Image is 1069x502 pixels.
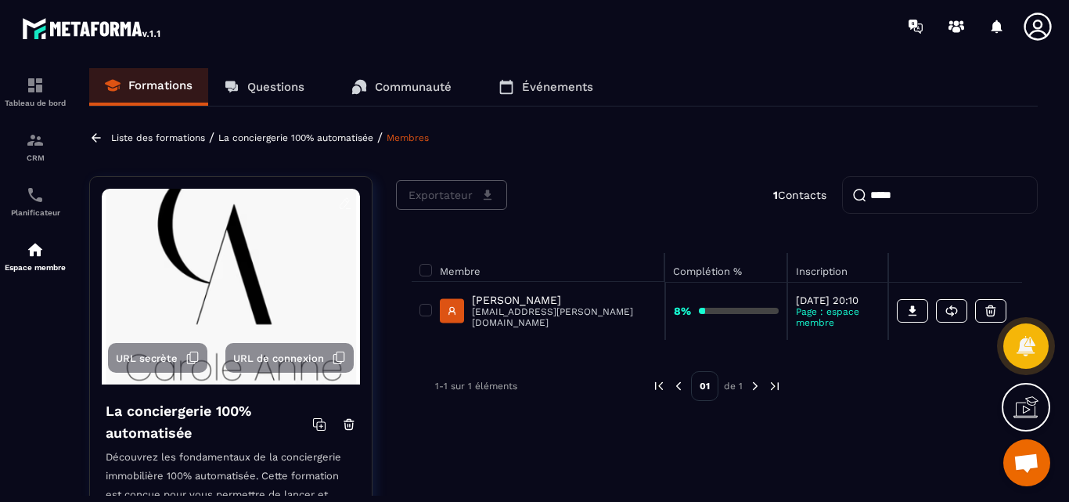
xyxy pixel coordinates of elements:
[472,294,657,306] p: [PERSON_NAME]
[435,381,517,392] p: 1-1 sur 1 éléments
[4,208,67,217] p: Planificateur
[796,306,880,328] p: Page : espace membre
[768,379,782,393] img: next
[483,68,609,106] a: Événements
[652,379,666,393] img: prev
[26,76,45,95] img: formation
[336,68,467,106] a: Communauté
[671,379,686,393] img: prev
[225,343,354,373] button: URL de connexion
[412,253,665,282] th: Membre
[106,400,312,444] h4: La conciergerie 100% automatisée
[89,68,208,106] a: Formations
[4,64,67,119] a: formationformationTableau de bord
[387,132,429,143] a: Membres
[748,379,762,393] img: next
[440,294,657,328] a: [PERSON_NAME][EMAIL_ADDRESS][PERSON_NAME][DOMAIN_NAME]
[4,119,67,174] a: formationformationCRM
[787,253,888,282] th: Inscription
[4,263,67,272] p: Espace membre
[26,131,45,150] img: formation
[691,371,718,401] p: 01
[209,130,214,145] span: /
[522,80,593,94] p: Événements
[377,130,383,145] span: /
[233,352,324,364] span: URL de connexion
[4,229,67,284] a: automationsautomationsEspace membre
[773,189,778,201] strong: 1
[111,132,205,143] a: Liste des formations
[108,343,207,373] button: URL secrète
[4,99,67,107] p: Tableau de bord
[724,380,743,392] p: de 1
[26,240,45,259] img: automations
[22,14,163,42] img: logo
[773,189,826,201] p: Contacts
[247,80,304,94] p: Questions
[208,68,320,106] a: Questions
[26,186,45,204] img: scheduler
[4,174,67,229] a: schedulerschedulerPlanificateur
[375,80,452,94] p: Communauté
[472,306,657,328] p: [EMAIL_ADDRESS][PERSON_NAME][DOMAIN_NAME]
[796,294,880,306] p: [DATE] 20:10
[1003,439,1050,486] a: Ouvrir le chat
[665,253,787,282] th: Complétion %
[4,153,67,162] p: CRM
[128,78,193,92] p: Formations
[218,132,373,143] a: La conciergerie 100% automatisée
[116,352,178,364] span: URL secrète
[102,189,360,385] img: background
[674,305,691,317] strong: 8%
